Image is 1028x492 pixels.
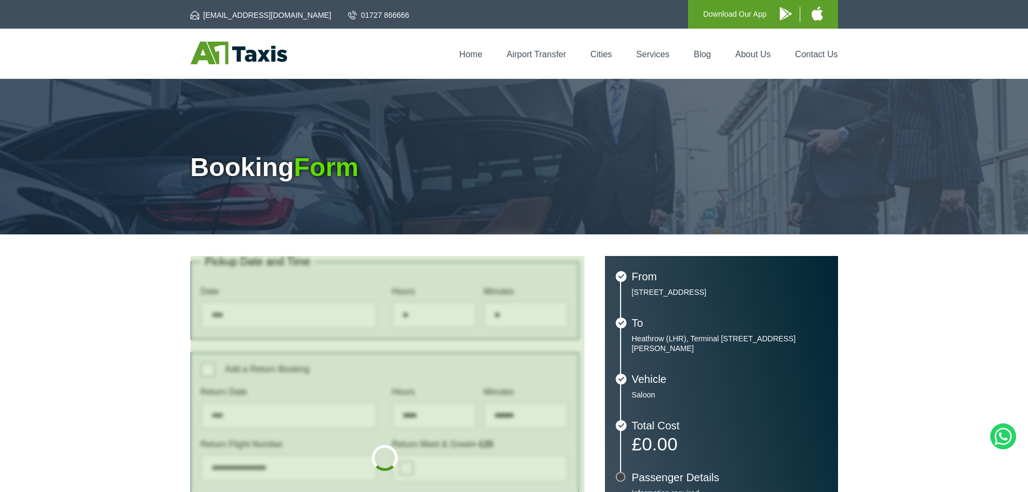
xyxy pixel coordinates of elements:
[642,434,677,454] span: 0.00
[632,420,827,431] h3: Total Cost
[780,7,792,21] img: A1 Taxis Android App
[590,50,612,59] a: Cities
[632,334,827,353] p: Heathrow (LHR), Terminal [STREET_ADDRESS][PERSON_NAME]
[632,287,827,297] p: [STREET_ADDRESS]
[190,10,331,21] a: [EMAIL_ADDRESS][DOMAIN_NAME]
[348,10,410,21] a: 01727 866666
[459,50,482,59] a: Home
[693,50,711,59] a: Blog
[632,374,827,385] h3: Vehicle
[294,153,358,181] span: Form
[812,6,823,21] img: A1 Taxis iPhone App
[632,318,827,328] h3: To
[190,154,838,180] h1: Booking
[795,50,838,59] a: Contact Us
[507,50,566,59] a: Airport Transfer
[190,42,287,64] img: A1 Taxis St Albans LTD
[632,390,827,400] p: Saloon
[632,271,827,282] h3: From
[703,8,767,21] p: Download Our App
[632,436,827,451] p: £
[736,50,771,59] a: About Us
[632,472,827,483] h3: Passenger Details
[636,50,669,59] a: Services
